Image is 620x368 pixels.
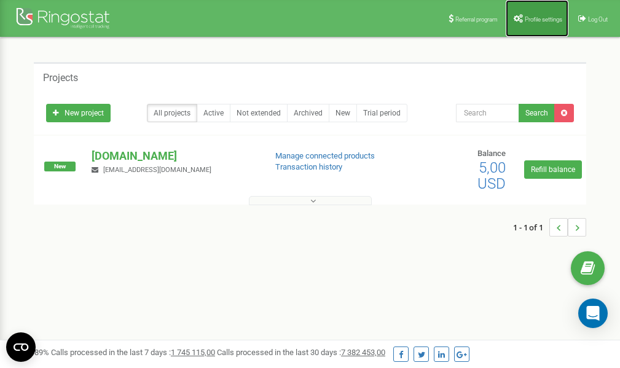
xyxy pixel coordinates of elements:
[147,104,197,122] a: All projects
[524,160,582,179] a: Refill balance
[356,104,407,122] a: Trial period
[513,206,586,249] nav: ...
[230,104,288,122] a: Not extended
[455,16,498,23] span: Referral program
[519,104,555,122] button: Search
[477,159,506,192] span: 5,00 USD
[92,148,255,164] p: [DOMAIN_NAME]
[578,299,608,328] div: Open Intercom Messenger
[275,162,342,171] a: Transaction history
[456,104,519,122] input: Search
[275,151,375,160] a: Manage connected products
[341,348,385,357] u: 7 382 453,00
[287,104,329,122] a: Archived
[329,104,357,122] a: New
[6,332,36,362] button: Open CMP widget
[197,104,230,122] a: Active
[51,348,215,357] span: Calls processed in the last 7 days :
[46,104,111,122] a: New project
[525,16,562,23] span: Profile settings
[171,348,215,357] u: 1 745 115,00
[103,166,211,174] span: [EMAIL_ADDRESS][DOMAIN_NAME]
[513,218,549,237] span: 1 - 1 of 1
[43,72,78,84] h5: Projects
[477,149,506,158] span: Balance
[588,16,608,23] span: Log Out
[44,162,76,171] span: New
[217,348,385,357] span: Calls processed in the last 30 days :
